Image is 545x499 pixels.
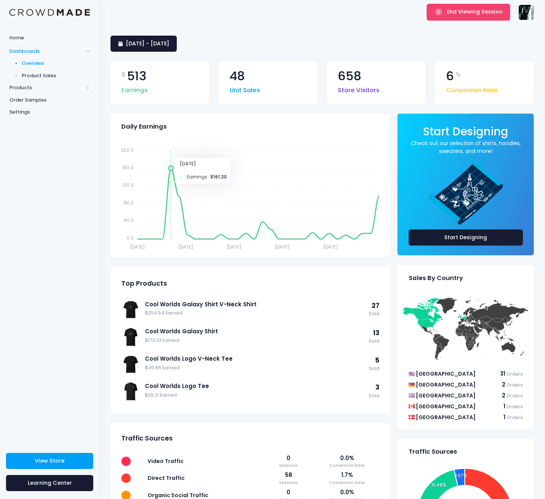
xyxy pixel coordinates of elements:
span: 5 [375,356,379,365]
span: Earnings [121,82,148,95]
span: Top Products [121,280,167,288]
span: Orders [506,414,523,421]
span: Settings [9,108,90,116]
span: 31 [500,370,505,378]
span: 13 [373,328,379,337]
span: [GEOGRAPHIC_DATA] [416,414,476,421]
a: Cool Worlds Galaxy Shirt [145,327,365,336]
a: Learning Center [6,475,93,491]
a: Cool Worlds Logo V-Neck Tee [145,355,365,363]
span: Learning Center [28,479,72,487]
a: Start Designing [423,130,508,137]
span: $45.55 Earned [145,364,365,372]
span: Traffic Sources [121,435,173,442]
span: 0 [270,454,308,462]
tspan: 0.0 [127,235,134,241]
span: $173.23 Earned [145,337,365,344]
span: Sessions [270,462,308,469]
span: Sessions [270,480,308,486]
span: Conversion Rate [315,462,379,469]
span: Orders [506,403,523,410]
tspan: [DATE] [275,243,290,250]
tspan: [DATE] [130,243,145,250]
span: $254.54 Earned [145,310,365,317]
tspan: [DATE] [178,243,193,250]
span: [GEOGRAPHIC_DATA] [416,381,476,388]
img: User [519,5,534,20]
span: 513 [127,70,146,82]
span: Sales By Country [409,274,463,282]
span: Sold [369,310,379,318]
a: Start Designing [409,229,523,246]
span: $39.21 Earned [145,392,365,399]
tspan: [DATE] [323,243,338,250]
span: 1 [503,402,505,410]
button: End Viewing Session [427,4,510,20]
span: Conversion Rate [315,480,379,486]
span: 1.7% [315,471,379,479]
span: Sold [369,338,379,345]
span: 58 [270,471,308,479]
a: Check out our selection of shirts, hoodies, sweaters, and more! [409,139,523,155]
span: 0.0% [315,488,379,496]
span: Start Designing [423,124,508,139]
span: Home [9,34,90,42]
span: Store Visitors [338,82,379,95]
span: 3 [375,383,379,392]
span: Sold [369,365,379,372]
img: Logo [9,9,90,16]
tspan: [DATE] [227,243,242,250]
span: Unit Sales [230,82,260,95]
span: Product Sales [22,72,90,79]
span: Conversion Rate [446,82,498,95]
span: [GEOGRAPHIC_DATA] [416,392,476,399]
span: Products [9,84,84,91]
span: $ [121,70,125,79]
span: 2 [502,381,505,388]
span: [GEOGRAPHIC_DATA] [416,370,476,378]
a: [DATE] - [DATE] [110,36,177,52]
span: Organic Social Traffic [148,492,208,499]
tspan: 40.0 [124,217,134,223]
span: Direct Traffic [148,474,185,482]
span: Order Samples [9,96,90,104]
span: Video Traffic [148,457,184,465]
span: 658 [338,70,361,82]
span: Daily Earnings [121,123,167,130]
span: Dashboards [9,48,84,55]
span: 6 [446,70,454,82]
a: Cool Worlds Logo Tee [145,382,365,390]
span: [GEOGRAPHIC_DATA] [416,403,476,410]
span: % [455,70,461,79]
span: Orders [506,371,523,377]
a: Cool Worlds Galaxy Shirt V-Neck Shirt [145,300,365,309]
span: 0 [270,488,308,496]
span: Orders [506,382,523,388]
span: Sold [369,393,379,400]
span: Overview [22,60,90,67]
a: View Store [6,453,93,469]
tspan: 160.0 [122,164,134,171]
span: End Viewing Session [447,8,503,15]
span: [DATE] - [DATE] [126,40,169,47]
tspan: 120.0 [122,182,134,188]
span: 27 [372,301,379,310]
span: 1 [503,413,505,421]
span: Orders [506,393,523,399]
tspan: 80.0 [124,199,134,206]
span: 0.0% [315,454,379,462]
span: View Store [35,457,64,465]
span: 2 [502,391,505,399]
span: Traffic Sources [409,448,457,456]
span: 48 [230,70,245,82]
tspan: 200.0 [121,147,134,153]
